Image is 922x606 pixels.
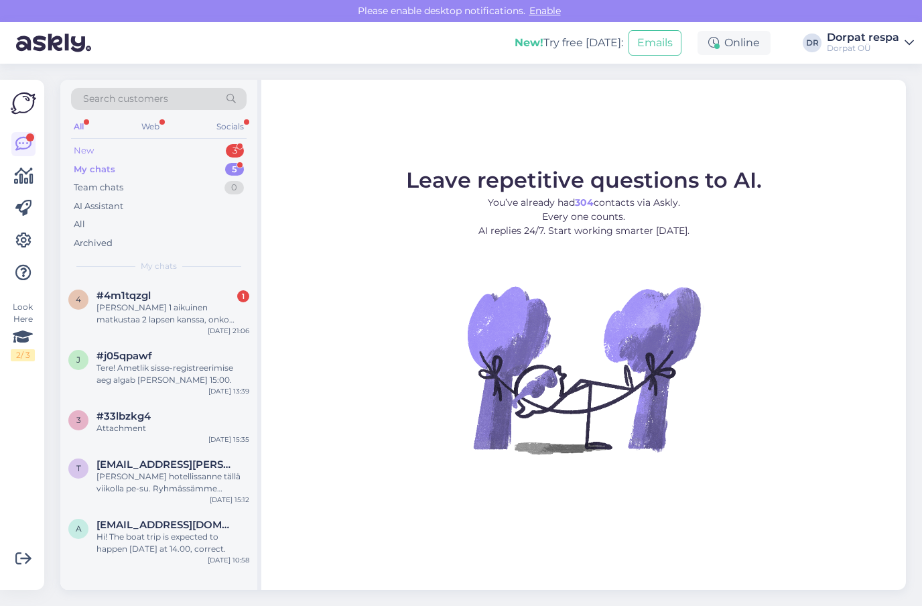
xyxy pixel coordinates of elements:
div: [DATE] 15:12 [210,495,249,505]
span: Search customers [83,92,168,106]
span: 4 [76,294,81,304]
span: 3 [76,415,81,425]
div: DR [803,34,821,52]
div: All [71,118,86,135]
div: Try free [DATE]: [515,35,623,51]
div: AI Assistant [74,200,123,213]
span: allakene7@gmail.com [96,519,236,531]
b: 304 [575,196,594,208]
span: t [76,463,81,473]
span: j [76,355,80,365]
p: You’ve already had contacts via Askly. Every one counts. AI replies 24/7. Start working smarter [... [406,196,762,238]
div: Attachment [96,422,249,434]
div: Online [698,31,771,55]
span: a [76,524,82,534]
div: All [74,218,85,231]
div: Dorpat respa [827,32,899,43]
div: Tere! Ametlik sisse-registreerimise aeg algab [PERSON_NAME] 15:00. [96,362,249,386]
div: Team chats [74,181,123,194]
div: 1 [237,290,249,302]
div: Hi! The boat trip is expected to happen [DATE] at 14.00, correct. [96,531,249,555]
span: #j05qpawf [96,350,152,362]
span: My chats [141,260,177,272]
div: Archived [74,237,113,250]
button: Emails [629,30,681,56]
div: [PERSON_NAME] 1 aikuinen matkustaa 2 lapsen kanssa, onko 2hengen huoneeseen mahdollista saada lis... [96,302,249,326]
span: #4m1tqzgl [96,290,151,302]
a: Dorpat respaDorpat OÜ [827,32,914,54]
div: 3 [226,144,244,158]
div: Socials [214,118,247,135]
div: [DATE] 13:39 [208,386,249,396]
div: 0 [224,181,244,194]
img: Askly Logo [11,90,36,116]
img: No Chat active [463,249,704,490]
div: Dorpat OÜ [827,43,899,54]
div: [PERSON_NAME] hotellissanne tällä viikolla pe-su. Ryhmässämme kysytään, ketkä lounastavat hotelli... [96,471,249,495]
b: New! [515,36,543,49]
div: [DATE] 21:06 [208,326,249,336]
div: [DATE] 10:58 [208,555,249,565]
div: 5 [225,163,244,176]
span: #33lbzkg4 [96,410,151,422]
div: [DATE] 15:35 [208,434,249,444]
div: Look Here [11,301,35,361]
div: New [74,144,94,158]
span: Leave repetitive questions to AI. [406,167,762,193]
span: taina.hammar@gmail.com [96,459,236,471]
span: Enable [525,5,565,17]
div: 2 / 3 [11,349,35,361]
div: My chats [74,163,115,176]
div: Web [139,118,162,135]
